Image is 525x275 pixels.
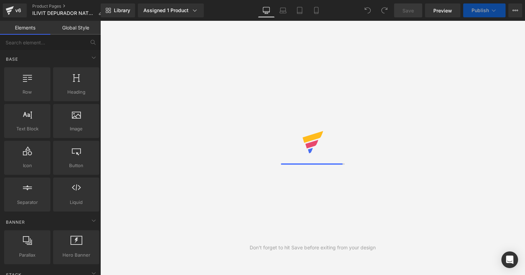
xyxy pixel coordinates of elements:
span: Row [6,88,48,96]
span: Banner [5,219,26,225]
a: Preview [425,3,460,17]
a: New Library [101,3,135,17]
span: Liquid [55,199,97,206]
a: v6 [3,3,27,17]
div: Assigned 1 Product [143,7,198,14]
span: Icon [6,162,48,169]
span: Separator [6,199,48,206]
span: Publish [472,8,489,13]
span: Button [55,162,97,169]
span: Text Block [6,125,48,132]
a: Global Style [50,21,101,35]
div: Open Intercom Messenger [501,251,518,268]
span: Save [402,7,414,14]
a: Desktop [258,3,275,17]
a: Product Pages [32,3,109,9]
a: Mobile [308,3,325,17]
span: Heading [55,88,97,96]
div: v6 [14,6,23,15]
a: Tablet [291,3,308,17]
button: Undo [361,3,375,17]
span: Parallax [6,251,48,259]
span: Image [55,125,97,132]
div: Don't forget to hit Save before exiting from your design [250,244,376,251]
span: Hero Banner [55,251,97,259]
span: ILIVIT DEPURADOR NATUAL [32,10,95,16]
span: Library [114,7,130,14]
button: Redo [377,3,391,17]
a: Laptop [275,3,291,17]
span: Preview [433,7,452,14]
button: Publish [463,3,506,17]
span: Base [5,56,19,62]
button: More [508,3,522,17]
